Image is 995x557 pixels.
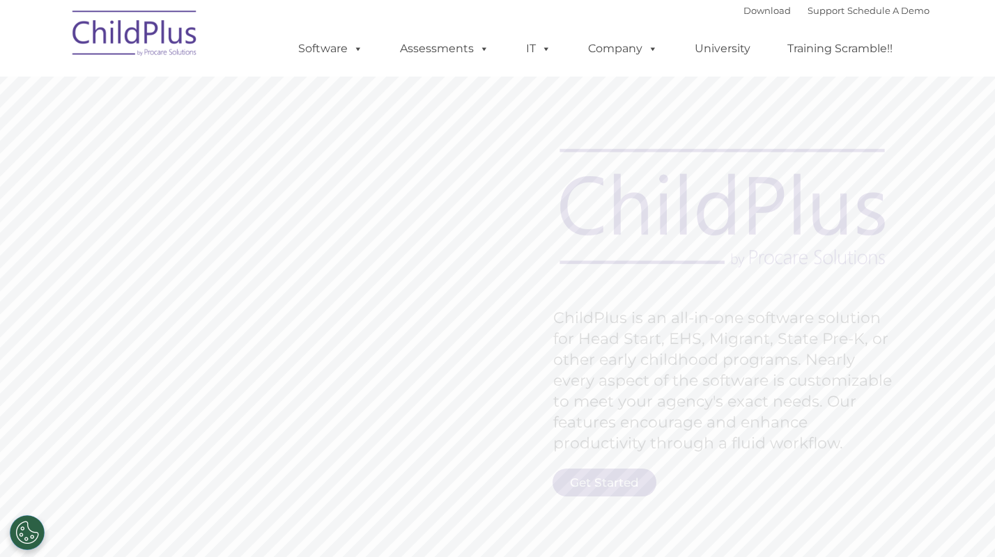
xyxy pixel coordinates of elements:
[743,5,791,16] a: Download
[773,35,907,63] a: Training Scramble!!
[681,35,764,63] a: University
[512,35,565,63] a: IT
[574,35,672,63] a: Company
[743,5,930,16] font: |
[284,35,377,63] a: Software
[847,5,930,16] a: Schedule A Demo
[553,308,899,454] rs-layer: ChildPlus is an all-in-one software solution for Head Start, EHS, Migrant, State Pre-K, or other ...
[10,515,45,550] button: Cookies Settings
[65,1,205,70] img: ChildPlus by Procare Solutions
[553,469,656,496] a: Get Started
[808,5,844,16] a: Support
[386,35,503,63] a: Assessments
